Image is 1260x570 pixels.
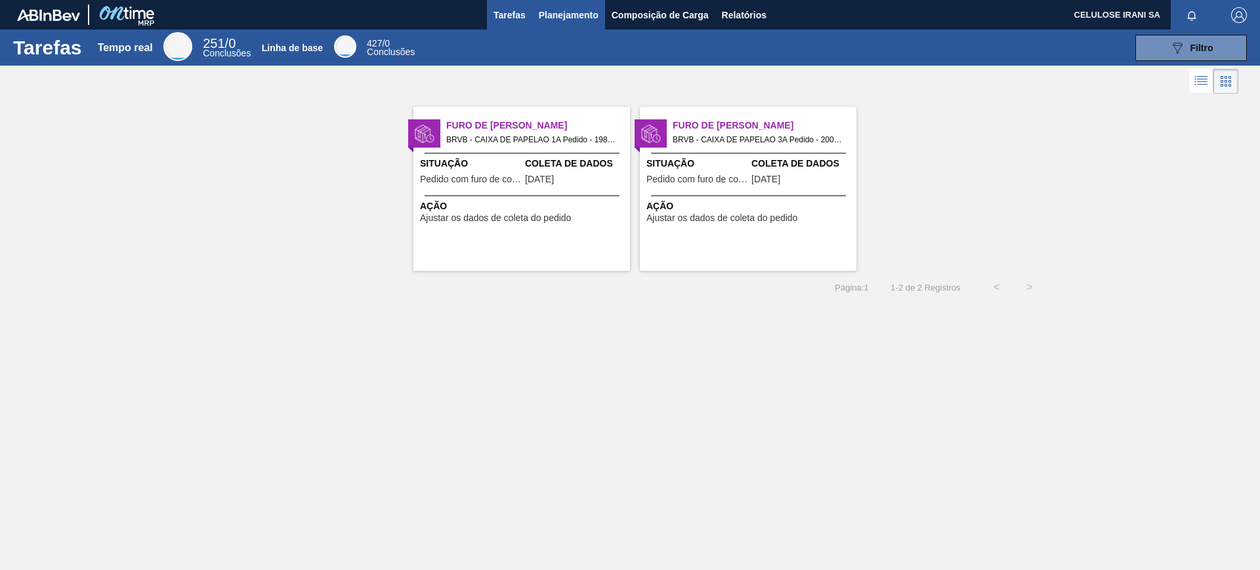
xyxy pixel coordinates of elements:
font: 1 [864,283,868,293]
div: Linha de base [367,39,415,56]
span: Pedido com furo de coleta [646,174,748,184]
div: Tempo real [203,38,251,58]
font: de [906,283,915,293]
font: Conclusões [367,47,415,57]
span: Coleta de Dados [525,157,627,171]
font: > [1026,281,1032,293]
font: Composição de Carga [612,10,709,20]
font: Situação [646,158,694,169]
font: Furo de [PERSON_NAME] [446,120,567,131]
font: BRVB - CAIXA DE PAPELAO 1A Pedido - 1981315 [446,135,625,144]
font: [DATE] [751,174,780,184]
font: Ação [420,201,447,211]
div: Tempo real [163,32,192,61]
span: BRVB - CAIXA DE PAPELAO 1A Pedido - 1981315 [446,132,619,147]
font: 0 [385,38,390,49]
span: 427 [367,38,382,49]
font: Pedido com furo de coleta [646,174,753,184]
font: Tarefas [493,10,526,20]
font: Coleta de Dados [751,158,839,169]
font: Página [835,283,861,293]
img: TNhmsLtSVTkK8tSr43FrP2fwEKptu5GPRR3wAAAABJRU5ErkJggg== [17,9,80,21]
font: / [382,38,385,49]
font: BRVB - CAIXA DE PAPELAO 3A Pedido - 2004578 [673,135,851,144]
img: status [641,124,661,144]
font: CELULOSE IRANI SA [1074,10,1160,20]
span: Situação [646,157,748,171]
font: Ajustar os dados de coleta do pedido [420,213,571,223]
font: Relatórios [722,10,766,20]
span: Situação [420,157,522,171]
font: 0 [228,36,236,51]
div: Visão em Cards [1213,69,1238,94]
font: Planejamento [539,10,598,20]
font: Ação [646,201,673,211]
font: [DATE] [525,174,554,184]
font: - [896,283,898,293]
font: Ajustar os dados de coleta do pedido [646,213,797,223]
span: 22/07/2025 [525,174,554,184]
font: Situação [420,158,468,169]
font: Furo de [PERSON_NAME] [673,120,793,131]
font: Filtro [1190,43,1213,53]
font: Tarefas [13,37,82,58]
font: 2 [898,283,903,293]
font: : [862,283,864,293]
font: 2 [917,283,922,293]
img: Sair [1231,7,1247,23]
button: > [1013,271,1046,304]
font: Registros [925,283,961,293]
span: Pedido com furo de coleta [420,174,522,184]
span: 18/08/2025 [751,174,780,184]
font: Conclusões [203,48,251,58]
font: Coleta de Dados [525,158,613,169]
span: BRVB - CAIXA DE PAPELAO 3A Pedido - 2004578 [673,132,846,147]
font: Tempo real [98,42,153,53]
font: < [994,281,999,293]
font: Pedido com furo de coleta [420,174,527,184]
button: < [980,271,1013,304]
div: Linha de base [334,35,356,58]
button: Notificações [1171,6,1213,24]
div: Visão em Lista [1189,69,1213,94]
span: Furo de Coleta [446,119,630,132]
span: 251 [203,36,224,51]
img: status [415,124,434,144]
span: Coleta de Dados [751,157,853,171]
button: Filtro [1135,35,1247,61]
font: 1 [891,283,895,293]
font: / [225,36,229,51]
font: Linha de base [262,43,323,53]
span: Furo de Coleta [673,119,856,132]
